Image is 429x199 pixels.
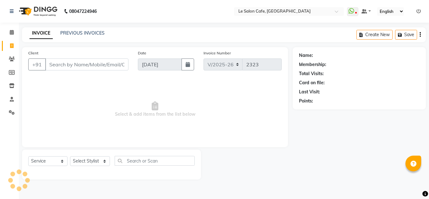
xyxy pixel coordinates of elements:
button: Save [395,30,417,40]
input: Search or Scan [115,156,195,166]
div: Card on file: [299,80,325,86]
a: PREVIOUS INVOICES [60,30,105,36]
div: Last Visit: [299,89,320,95]
button: Create New [356,30,393,40]
div: Membership: [299,61,326,68]
input: Search by Name/Mobile/Email/Code [45,58,128,70]
img: logo [16,3,59,20]
button: +91 [28,58,46,70]
div: Name: [299,52,313,59]
label: Date [138,50,146,56]
label: Invoice Number [204,50,231,56]
div: Points: [299,98,313,104]
span: Select & add items from the list below [28,78,282,141]
b: 08047224946 [69,3,97,20]
div: Total Visits: [299,70,324,77]
label: Client [28,50,38,56]
a: INVOICE [30,28,53,39]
